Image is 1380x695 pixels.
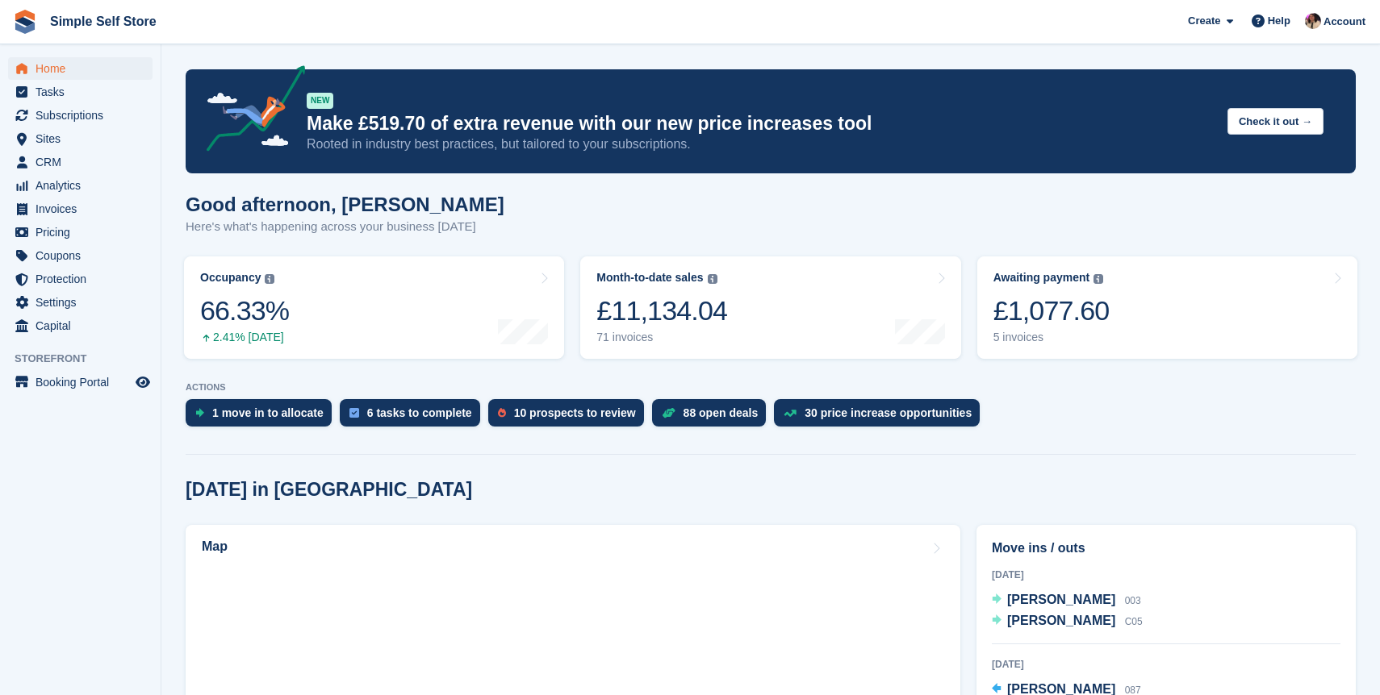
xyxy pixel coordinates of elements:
span: Booking Portal [36,371,132,393]
a: menu [8,198,153,220]
a: menu [8,57,153,80]
a: menu [8,104,153,127]
span: Analytics [36,174,132,197]
div: NEW [307,93,333,109]
a: Month-to-date sales £11,134.04 71 invoices [580,256,960,359]
span: Account [1324,14,1365,30]
a: menu [8,81,153,103]
img: prospect-51fa495bee0391a8d652442698ab0144808aea92771e9ea1ae160a38d050c398.svg [498,408,506,418]
div: [DATE] [992,657,1340,672]
a: menu [8,314,153,337]
p: Rooted in industry best practices, but tailored to your subscriptions. [307,135,1215,153]
span: C05 [1125,616,1143,627]
a: menu [8,127,153,150]
a: 30 price increase opportunities [774,399,988,435]
h2: [DATE] in [GEOGRAPHIC_DATA] [186,479,472,501]
button: Check it out → [1227,108,1324,135]
span: CRM [36,151,132,173]
div: 1 move in to allocate [212,406,324,419]
div: 6 tasks to complete [367,406,472,419]
a: [PERSON_NAME] 003 [992,590,1141,611]
img: stora-icon-8386f47178a22dfd0bd8f6a31ec36ba5ce8667c1dd55bd0f319d3a0aa187defe.svg [13,10,37,34]
img: task-75834270c22a3079a89374b754ae025e5fb1db73e45f91037f5363f120a921f8.svg [349,408,359,418]
div: Awaiting payment [993,271,1090,285]
div: [DATE] [992,568,1340,582]
span: Create [1188,13,1220,29]
p: Make £519.70 of extra revenue with our new price increases tool [307,112,1215,135]
div: 30 price increase opportunities [805,406,972,419]
div: 5 invoices [993,331,1110,344]
div: Month-to-date sales [596,271,703,285]
span: [PERSON_NAME] [1007,614,1115,627]
h2: Map [202,539,228,554]
img: icon-info-grey-7440780725fd019a000dd9b08b2336e03edf1995a4989e88bcd33f0948082b44.svg [708,274,717,284]
a: Occupancy 66.33% 2.41% [DATE] [184,256,564,359]
p: Here's what's happening across your business [DATE] [186,218,504,236]
a: menu [8,244,153,267]
a: 88 open deals [652,399,775,435]
img: move_ins_to_allocate_icon-fdf77a2bb77ea45bf5b3d319d69a93e2d87916cf1d5bf7949dd705db3b84f3ca.svg [195,408,204,418]
div: £11,134.04 [596,294,727,327]
h1: Good afternoon, [PERSON_NAME] [186,194,504,215]
span: [PERSON_NAME] [1007,593,1115,606]
div: 66.33% [200,294,289,327]
img: Scott McCutcheon [1305,13,1321,29]
a: menu [8,221,153,243]
h2: Move ins / outs [992,539,1340,558]
a: menu [8,268,153,290]
a: menu [8,291,153,314]
a: [PERSON_NAME] C05 [992,611,1143,632]
div: 71 invoices [596,331,727,344]
div: 10 prospects to review [514,406,636,419]
a: 1 move in to allocate [186,399,340,435]
span: Invoices [36,198,132,220]
a: Preview store [133,372,153,392]
a: menu [8,371,153,393]
a: menu [8,151,153,173]
span: Storefront [15,351,161,367]
a: 10 prospects to review [488,399,652,435]
div: Occupancy [200,271,261,285]
span: Pricing [36,221,132,243]
img: price-adjustments-announcement-icon-8257ccfd72463d97f412b2fc003d46551f7dbcb40ab6d574587a9cd5c0d94... [193,65,306,157]
a: menu [8,174,153,197]
a: Simple Self Store [44,8,163,35]
p: ACTIONS [186,382,1356,393]
img: icon-info-grey-7440780725fd019a000dd9b08b2336e03edf1995a4989e88bcd33f0948082b44.svg [1094,274,1103,284]
span: 003 [1125,595,1141,606]
span: Capital [36,314,132,337]
img: deal-1b604bf984904fb50ccaf53a9ad4b4a5d6e5aea283cecdc64d6e3604feb123c2.svg [662,407,675,418]
div: 2.41% [DATE] [200,331,289,344]
span: Protection [36,268,132,290]
div: 88 open deals [684,406,759,419]
img: price_increase_opportunities-93ffe204e8149a01c8c9dc8f82e8f89637d9d84a8eef4429ea346261dce0b2c0.svg [784,410,797,417]
span: Help [1268,13,1290,29]
div: £1,077.60 [993,294,1110,327]
span: Coupons [36,244,132,267]
span: Settings [36,291,132,314]
img: icon-info-grey-7440780725fd019a000dd9b08b2336e03edf1995a4989e88bcd33f0948082b44.svg [265,274,274,284]
a: Awaiting payment £1,077.60 5 invoices [977,256,1357,359]
span: Subscriptions [36,104,132,127]
span: Sites [36,127,132,150]
a: 6 tasks to complete [340,399,488,435]
span: Tasks [36,81,132,103]
span: Home [36,57,132,80]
